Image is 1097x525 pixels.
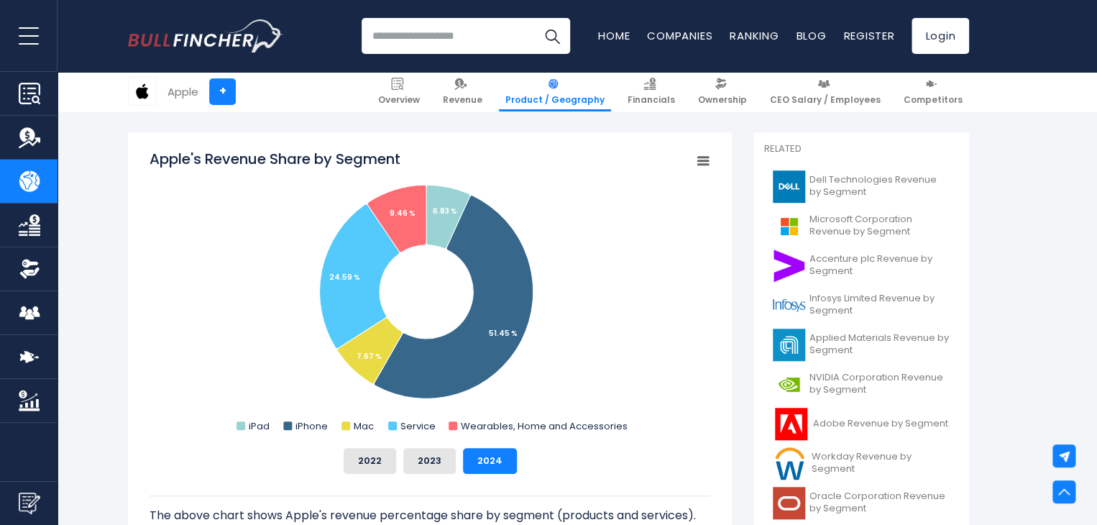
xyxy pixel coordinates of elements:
[764,206,958,246] a: Microsoft Corporation Revenue by Segment
[764,246,958,286] a: Accenture plc Revenue by Segment
[621,72,681,111] a: Financials
[692,72,753,111] a: Ownership
[764,404,958,444] a: Adobe Revenue by Segment
[150,507,710,524] p: The above chart shows Apple's revenue percentage share by segment (products and services).
[505,94,605,106] span: Product / Geography
[796,28,826,43] a: Blog
[150,149,400,169] tspan: Apple's Revenue Share by Segment
[809,293,950,317] span: Infosys Limited Revenue by Segment
[150,149,710,437] svg: Apple's Revenue Share by Segment
[443,94,482,106] span: Revenue
[628,94,675,106] span: Financials
[403,448,456,474] button: 2023
[764,325,958,365] a: Applied Materials Revenue by Segment
[809,490,950,515] span: Oracle Corporation Revenue by Segment
[354,419,374,433] text: Mac
[812,451,950,475] span: Workday Revenue by Segment
[813,418,948,430] span: Adobe Revenue by Segment
[773,289,805,321] img: INFY logo
[128,19,283,52] img: Bullfincher logo
[128,19,283,52] a: Go to homepage
[809,214,950,238] span: Microsoft Corporation Revenue by Segment
[764,444,958,483] a: Workday Revenue by Segment
[763,72,887,111] a: CEO Salary / Employees
[400,419,436,433] text: Service
[489,328,518,339] tspan: 51.45 %
[436,72,489,111] a: Revenue
[773,408,809,440] img: ADBE logo
[209,78,236,105] a: +
[167,83,198,100] div: Apple
[912,18,969,54] a: Login
[897,72,969,111] a: Competitors
[647,28,712,43] a: Companies
[598,28,630,43] a: Home
[295,419,328,433] text: iPhone
[357,351,382,362] tspan: 7.67 %
[249,419,270,433] text: iPad
[843,28,894,43] a: Register
[809,253,950,278] span: Accenture plc Revenue by Segment
[773,368,805,401] img: NVDA logo
[499,72,611,111] a: Product / Geography
[129,78,156,105] img: AAPL logo
[773,210,805,242] img: MSFT logo
[770,94,881,106] span: CEO Salary / Employees
[534,18,570,54] button: Search
[904,94,963,106] span: Competitors
[764,365,958,404] a: NVIDIA Corporation Revenue by Segment
[19,258,40,280] img: Ownership
[461,419,628,433] text: Wearables, Home and Accessories
[809,174,950,198] span: Dell Technologies Revenue by Segment
[329,272,360,283] tspan: 24.59 %
[809,372,950,396] span: NVIDIA Corporation Revenue by Segment
[764,143,958,155] p: Related
[773,487,805,519] img: ORCL logo
[773,250,805,282] img: ACN logo
[378,94,420,106] span: Overview
[764,286,958,325] a: Infosys Limited Revenue by Segment
[764,483,958,523] a: Oracle Corporation Revenue by Segment
[773,170,805,203] img: DELL logo
[344,448,396,474] button: 2022
[698,94,747,106] span: Ownership
[764,167,958,206] a: Dell Technologies Revenue by Segment
[372,72,426,111] a: Overview
[809,332,950,357] span: Applied Materials Revenue by Segment
[730,28,779,43] a: Ranking
[773,329,805,361] img: AMAT logo
[433,206,457,216] tspan: 6.83 %
[773,447,807,480] img: WDAY logo
[390,208,416,219] tspan: 9.46 %
[463,448,517,474] button: 2024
